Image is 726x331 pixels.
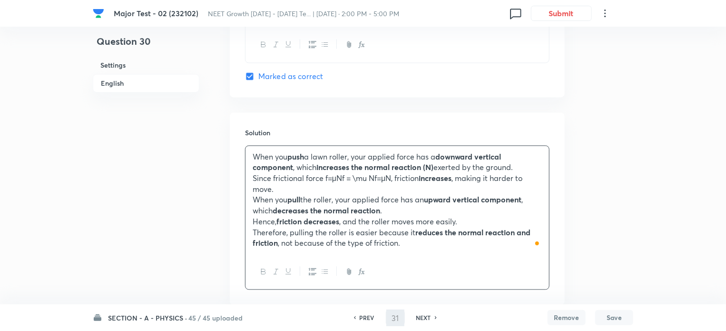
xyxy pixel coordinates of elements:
[258,70,324,82] span: Marked as correct
[93,8,106,19] a: Company Logo
[276,216,339,226] strong: friction decreases
[93,34,199,56] h4: Question 30
[108,313,187,323] h6: SECTION - A - PHYSICS ·
[245,128,549,138] h6: Solution
[253,227,530,248] strong: reduces the normal reaction and friction
[253,216,542,227] p: Hence, , and the roller moves more easily.
[548,310,586,325] button: Remove
[419,173,451,183] strong: increases
[188,313,243,323] h6: 45 / 45 uploaded
[287,151,304,161] strong: push
[245,146,549,254] div: To enrich screen reader interactions, please activate Accessibility in Grammarly extension settings
[360,313,374,322] h6: PREV
[253,227,542,249] p: Therefore, pulling the roller is easier because it , not because of the type of friction.
[531,6,592,21] button: Submit
[273,205,380,215] strong: decreases the normal reaction
[114,8,198,18] span: Major Test - 02 (232102)
[595,310,633,325] button: Save
[253,194,542,216] p: When you the roller, your applied force has an , which .
[93,74,199,92] h6: English
[416,313,431,322] h6: NEXT
[424,194,521,204] strong: upward vertical component
[253,151,542,173] p: When you a lawn roller, your applied force has a , which exerted by the ground.
[287,194,300,204] strong: pull
[316,162,433,172] strong: increases the normal reaction (N)
[93,56,199,74] h6: Settings
[253,151,501,172] strong: downward vertical component
[208,9,400,18] span: NEET Growth [DATE] - [DATE] Te... | [DATE] · 2:00 PM - 5:00 PM
[93,8,104,19] img: Company Logo
[253,173,542,194] p: Since frictional force f=μNf = \mu Nf=μN, friction , making it harder to move.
